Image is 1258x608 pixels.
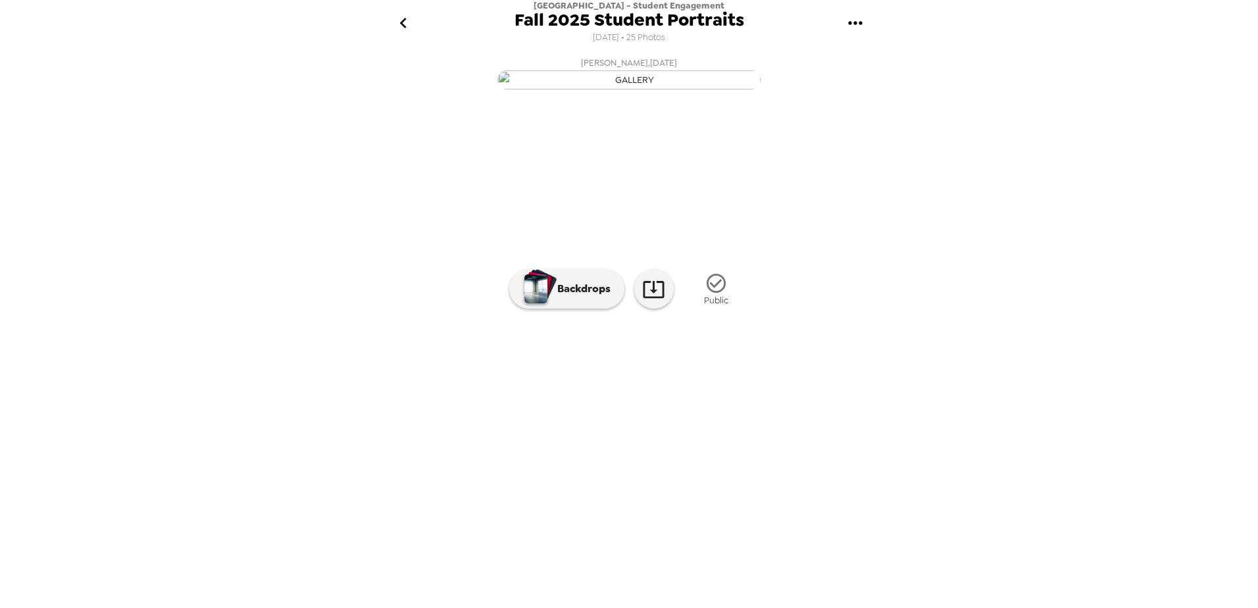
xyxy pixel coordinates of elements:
[792,357,892,426] img: gallery
[704,295,728,306] span: Public
[382,2,424,45] button: go back
[509,269,624,309] button: Backdrops
[581,55,677,70] span: [PERSON_NAME] , [DATE]
[684,265,749,314] button: Public
[686,357,786,426] img: gallery
[593,29,665,47] span: [DATE] • 25 Photos
[551,281,611,297] p: Backdrops
[497,70,761,89] img: gallery
[366,51,892,93] button: [PERSON_NAME],[DATE]
[515,11,744,29] span: Fall 2025 Student Portraits
[579,357,679,426] img: gallery
[834,2,876,45] button: gallery menu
